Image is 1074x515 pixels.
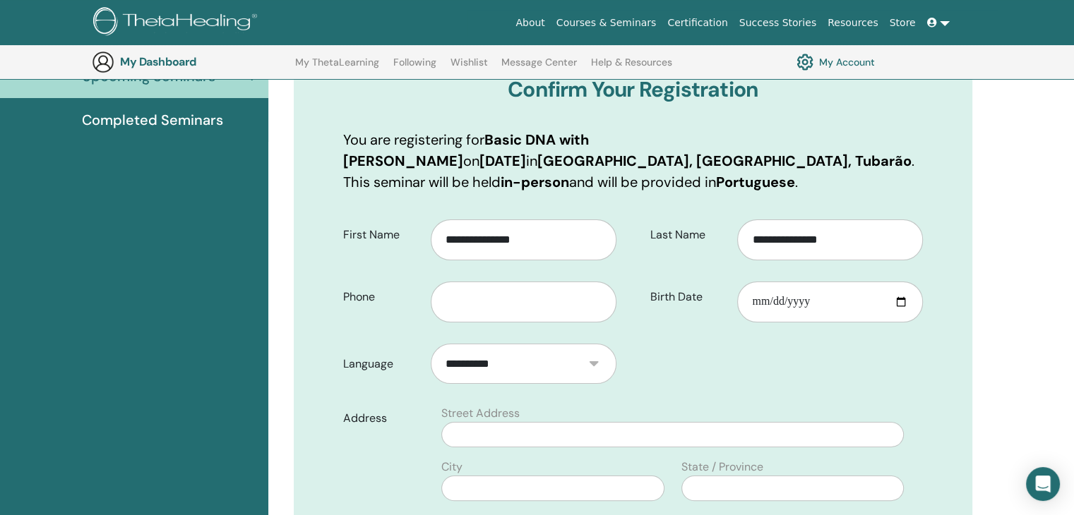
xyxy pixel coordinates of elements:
a: About [510,10,550,36]
a: Success Stories [734,10,822,36]
a: Courses & Seminars [551,10,662,36]
b: [DATE] [479,152,526,170]
a: Wishlist [451,56,488,79]
h3: Confirm Your Registration [343,77,923,102]
a: Help & Resources [591,56,672,79]
label: Last Name [640,222,738,248]
img: cog.svg [796,50,813,74]
b: Basic DNA with [PERSON_NAME] [343,131,589,170]
label: Language [333,351,431,377]
img: generic-user-icon.jpg [92,51,114,73]
a: Message Center [501,56,577,79]
label: Street Address [441,405,520,422]
img: logo.png [93,7,262,39]
a: My Account [796,50,875,74]
label: Address [333,405,433,432]
a: My ThetaLearning [295,56,379,79]
div: Open Intercom Messenger [1026,467,1060,501]
a: Following [393,56,436,79]
b: in-person [501,173,569,191]
a: Resources [822,10,884,36]
label: First Name [333,222,431,248]
span: Completed Seminars [82,109,223,131]
a: Store [884,10,921,36]
b: [GEOGRAPHIC_DATA], [GEOGRAPHIC_DATA], Tubarão [537,152,912,170]
label: City [441,459,463,475]
a: Certification [662,10,733,36]
label: Birth Date [640,284,738,310]
p: You are registering for on in . This seminar will be held and will be provided in . [343,129,923,193]
h3: My Dashboard [120,55,261,68]
label: Phone [333,284,431,310]
b: Portuguese [716,173,795,191]
label: State / Province [681,459,763,475]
